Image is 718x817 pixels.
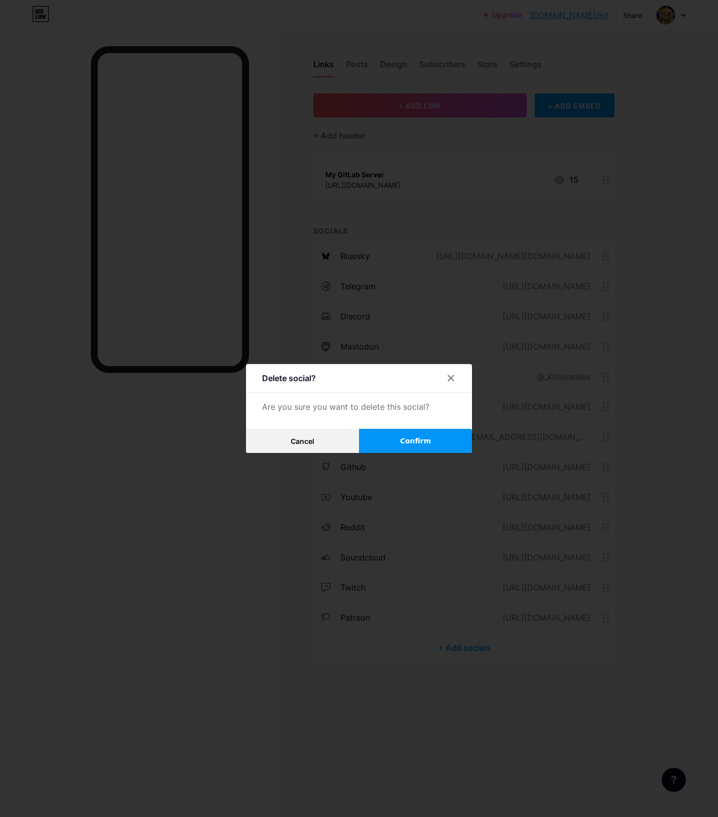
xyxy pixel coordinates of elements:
div: Are you sure you want to delete this social? [262,401,456,413]
span: Cancel [291,437,314,445]
span: Confirm [400,436,431,446]
div: Delete social? [262,372,316,384]
button: Confirm [359,429,472,453]
button: Cancel [246,429,359,453]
